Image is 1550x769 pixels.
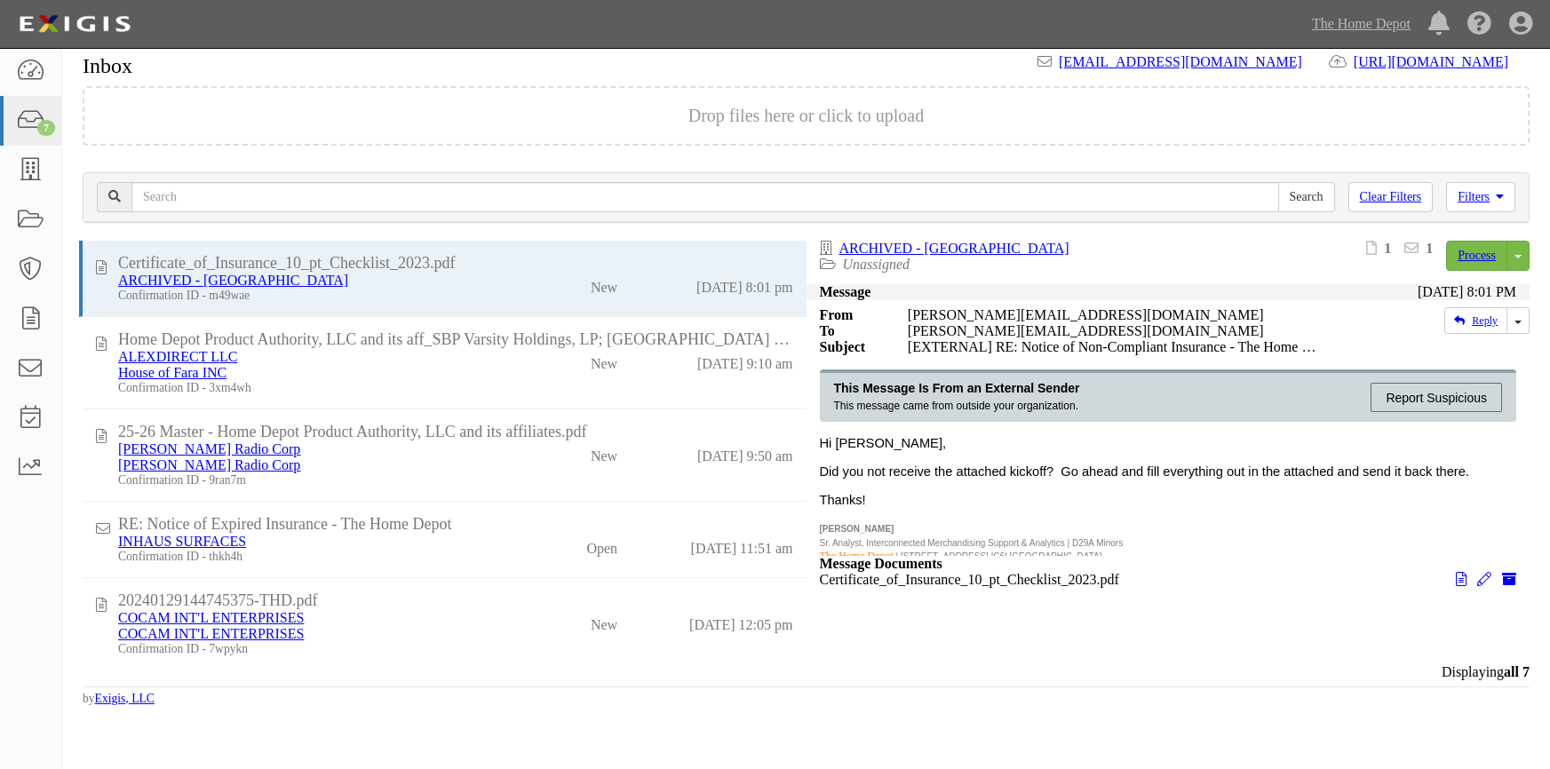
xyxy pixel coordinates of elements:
div: Displaying [69,664,1543,680]
span: [STREET_ADDRESS] | [901,551,993,561]
a: House of Fara INC [118,365,227,380]
span: Sr. Analyst, Interconnected Merchandising Support & Analytics | D29A Minors [820,538,1124,548]
p: Certificate_of_Insurance_10_pt_Checklist_2023.pdf [820,572,1517,588]
div: COCAM INT'L ENTERPRISES [118,610,501,626]
div: Confirmation ID - 9ran7m [118,473,501,488]
h1: Inbox [83,54,132,77]
div: House of Fara INC [118,365,501,381]
img: logo-5460c22ac91f19d4615b14bd174203de0afe785f0fc80cf4dbbc73dc1793850b.png [13,8,136,40]
div: [EXTERNAL] RE: Notice of Non-Compliant Insurance - The Home Depot | Euro Chef LLC [894,339,1336,355]
div: Emerson Radio Corp [118,441,501,457]
span: | [896,551,899,561]
a: ARCHIVED - [GEOGRAPHIC_DATA] [839,241,1069,256]
div: New [591,349,617,372]
div: New [591,273,617,296]
b: 1 [1384,241,1391,256]
div: 7 [37,120,55,136]
a: COCAM INT'L ENTERPRISES [118,610,304,625]
i: Help Center - Complianz [1467,12,1491,36]
div: [DATE] 9:10 am [697,349,793,372]
strong: From [807,307,894,323]
span: | [GEOGRAPHIC_DATA] [1005,551,1101,561]
div: 20240129144745375-THD.pdf [118,591,793,610]
a: Reply [1444,307,1507,334]
div: [DATE] 9:50 am [697,441,793,464]
div: 25-26 Master - Home Depot Product Authority, LLC and its affiliates.pdf [118,423,793,441]
strong: Subject [807,339,894,355]
div: ARCHIVED - Verona [118,273,501,289]
div: rick@eurochefusa.com [894,323,1336,339]
strong: Message [820,284,871,299]
a: The Home Depot [1303,6,1419,42]
strong: To [807,323,894,339]
div: The information in this Internet Email is confidential and may be legally privileged. It is inten... [807,355,1530,555]
a: Filters [1446,182,1515,212]
div: [DATE] 12:05 pm [689,610,792,633]
div: ALEXDIRECT LLC [118,349,501,365]
a: ARCHIVED - [GEOGRAPHIC_DATA] [118,273,348,288]
button: Drop files here or click to upload [688,106,924,126]
div: Certificate_of_Insurance_10_pt_Checklist_2023.pdf [118,254,793,273]
i: View [1456,573,1467,587]
div: COCAM INT'L ENTERPRISES [118,626,501,642]
div: New [591,610,617,633]
div: Home Depot Product Authority, LLC and its aff_SBP Varsity Holdings, LP; US Lumber_25 26 MASTER CO... [118,330,793,349]
span: Hi [PERSON_NAME], [820,436,947,450]
div: [DATE] 8:01 PM [1418,284,1516,300]
div: This Message Is From an External Sender [834,380,1080,396]
input: Search [131,182,1279,212]
span: Did you not receive the attached kickoff? Go ahead and fill everything out in the attached and se... [820,464,1469,479]
a: Process [1446,241,1507,271]
div: This message came from outside your organization. [834,398,1080,414]
div: Confirmation ID - thkh4h [118,550,501,564]
small: by [83,692,155,706]
div: Emerson Radio Corp [118,457,501,473]
div: RE: Notice of Expired Insurance - The Home Depot [118,515,793,534]
a: INHAUS SURFACES [118,534,246,549]
div: Report Suspicious [1371,383,1502,412]
span: The Home Depot [820,550,894,562]
i: Archive document [1502,573,1516,587]
a: Exigis, LLC [95,692,155,705]
div: Confirmation ID - 7wpykn [118,642,501,656]
div: Confirmation ID - 3xm4wh [118,381,501,395]
input: Search [1278,182,1335,212]
a: [URL][DOMAIN_NAME] [1354,54,1530,69]
a: COCAM INT'L ENTERPRISES [118,626,304,641]
a: Unassigned [843,257,910,272]
span: C6 [993,551,1005,561]
span: [PERSON_NAME] [820,524,894,534]
b: all 7 [1504,664,1530,679]
a: Clear Filters [1348,182,1434,212]
div: [DATE] 11:51 am [691,534,793,557]
a: [PERSON_NAME] Radio Corp [118,441,300,456]
span: Thanks! [820,493,866,507]
a: Report Suspicious [1356,380,1502,415]
div: [DATE] 8:01 pm [696,273,792,296]
div: Open [586,534,617,557]
a: ALEXDIRECT LLC [118,349,237,364]
strong: Message Documents [820,556,942,571]
b: 1 [1426,241,1433,256]
a: [EMAIL_ADDRESS][DOMAIN_NAME] [1059,54,1302,69]
div: [PERSON_NAME][EMAIL_ADDRESS][DOMAIN_NAME] [894,307,1336,323]
a: [PERSON_NAME] Radio Corp [118,457,300,472]
div: Confirmation ID - m49wae [118,289,501,303]
div: New [591,441,617,464]
i: Edit document [1477,573,1491,587]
